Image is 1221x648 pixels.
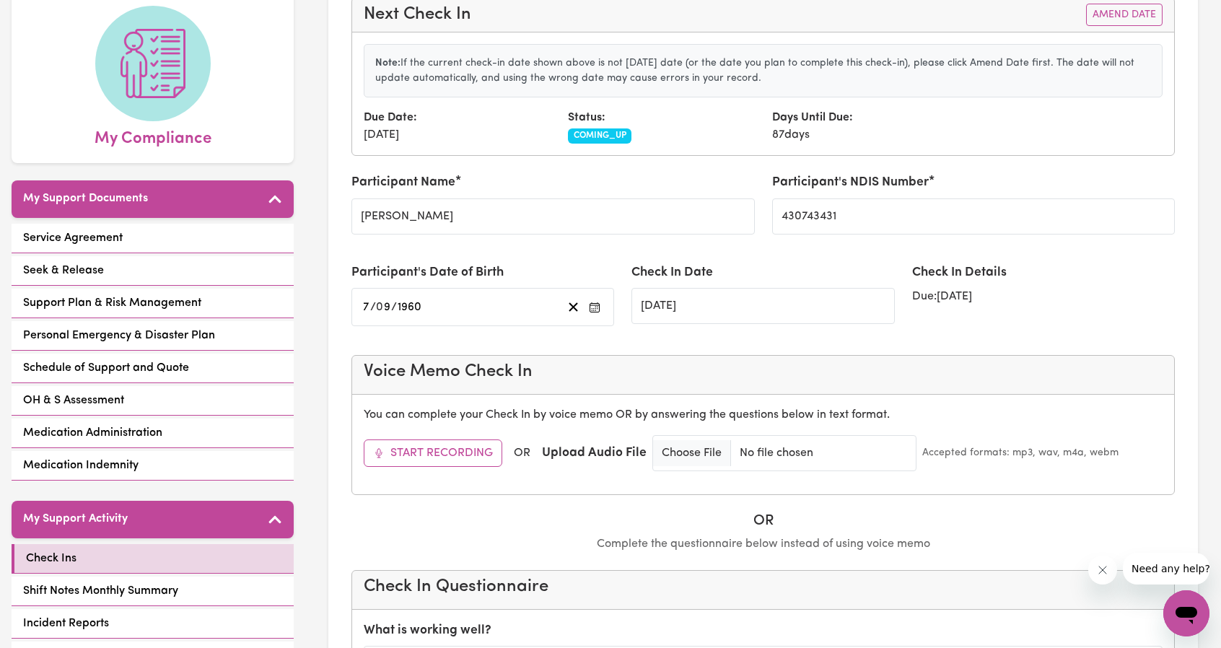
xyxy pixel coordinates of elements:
h5: OR [351,512,1175,530]
span: My Compliance [95,121,211,152]
p: You can complete your Check In by voice memo OR by answering the questions below in text format. [364,406,1163,424]
h4: Check In Questionnaire [364,577,1163,597]
label: Check In Details [912,263,1007,282]
span: Personal Emergency & Disaster Plan [23,327,215,344]
div: Due: [DATE] [912,288,1175,305]
input: -- [362,297,370,317]
a: Medication Administration [12,419,294,448]
button: Amend Date [1086,4,1163,26]
a: My Compliance [23,6,282,152]
span: Incident Reports [23,615,109,632]
strong: Days Until Due: [772,112,853,123]
span: Support Plan & Risk Management [23,294,201,312]
span: / [370,301,376,314]
a: Schedule of Support and Quote [12,354,294,383]
span: 0 [376,302,383,313]
span: OH & S Assessment [23,392,124,409]
h5: My Support Documents [23,192,148,206]
button: My Support Activity [12,501,294,538]
input: -- [377,297,391,317]
label: Upload Audio File [542,444,647,463]
label: Participant's NDIS Number [772,173,929,192]
button: My Support Documents [12,180,294,218]
strong: Due Date: [364,112,417,123]
label: Participant's Date of Birth [351,263,504,282]
iframe: Message from company [1123,553,1209,584]
p: Complete the questionnaire below instead of using voice memo [351,535,1175,553]
span: Medication Administration [23,424,162,442]
a: OH & S Assessment [12,386,294,416]
span: Medication Indemnity [23,457,139,474]
div: [DATE] [355,109,559,144]
a: Seek & Release [12,256,294,286]
span: Need any help? [9,10,87,22]
strong: Note: [375,58,401,69]
h4: Next Check In [364,4,471,25]
iframe: Button to launch messaging window [1163,590,1209,636]
a: Incident Reports [12,609,294,639]
div: 87 days [763,109,968,144]
span: Shift Notes Monthly Summary [23,582,178,600]
p: If the current check-in date shown above is not [DATE] date (or the date you plan to complete thi... [375,56,1151,86]
a: Shift Notes Monthly Summary [12,577,294,606]
label: Participant Name [351,173,455,192]
span: Schedule of Support and Quote [23,359,189,377]
strong: Status: [568,112,605,123]
span: COMING_UP [568,128,632,143]
label: What is working well? [364,621,491,640]
h4: Voice Memo Check In [364,362,1163,382]
a: Service Agreement [12,224,294,253]
span: OR [514,445,530,462]
span: Check Ins [26,550,76,567]
a: Check Ins [12,544,294,574]
a: Medication Indemnity [12,451,294,481]
span: Seek & Release [23,262,104,279]
h5: My Support Activity [23,512,128,526]
label: Check In Date [631,263,713,282]
a: Personal Emergency & Disaster Plan [12,321,294,351]
span: / [391,301,397,314]
iframe: Close message [1088,556,1117,584]
small: Accepted formats: mp3, wav, m4a, webm [922,445,1119,460]
button: Start Recording [364,439,502,467]
a: Support Plan & Risk Management [12,289,294,318]
span: Service Agreement [23,229,123,247]
input: ---- [397,297,422,317]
